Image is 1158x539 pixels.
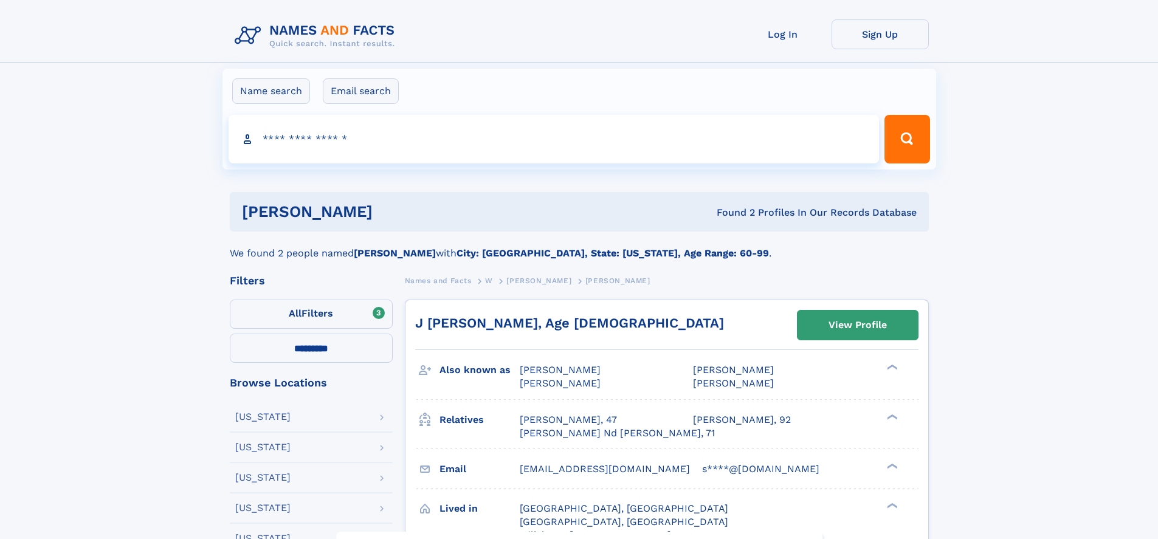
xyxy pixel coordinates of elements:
[585,276,650,285] span: [PERSON_NAME]
[235,442,291,452] div: [US_STATE]
[485,276,493,285] span: W
[884,115,929,163] button: Search Button
[235,503,291,513] div: [US_STATE]
[354,247,436,259] b: [PERSON_NAME]
[230,377,393,388] div: Browse Locations
[289,307,302,319] span: All
[884,363,898,371] div: ❯
[520,516,728,527] span: [GEOGRAPHIC_DATA], [GEOGRAPHIC_DATA]
[545,206,917,219] div: Found 2 Profiles In Our Records Database
[520,413,617,427] a: [PERSON_NAME], 47
[832,19,929,49] a: Sign Up
[485,273,493,288] a: W
[520,377,601,389] span: [PERSON_NAME]
[235,473,291,482] div: [US_STATE]
[457,247,769,259] b: City: [GEOGRAPHIC_DATA], State: [US_STATE], Age Range: 60-99
[415,315,724,331] a: J [PERSON_NAME], Age [DEMOGRAPHIC_DATA]
[232,78,310,104] label: Name search
[798,311,918,340] a: View Profile
[230,275,393,286] div: Filters
[439,410,520,430] h3: Relatives
[439,459,520,479] h3: Email
[506,273,571,288] a: [PERSON_NAME]
[506,276,571,285] span: [PERSON_NAME]
[520,463,690,475] span: [EMAIL_ADDRESS][DOMAIN_NAME]
[439,498,520,519] h3: Lived in
[520,503,728,514] span: [GEOGRAPHIC_DATA], [GEOGRAPHIC_DATA]
[884,501,898,509] div: ❯
[829,311,887,339] div: View Profile
[693,364,774,376] span: [PERSON_NAME]
[520,364,601,376] span: [PERSON_NAME]
[693,377,774,389] span: [PERSON_NAME]
[520,427,715,440] a: [PERSON_NAME] Nd [PERSON_NAME], 71
[242,204,545,219] h1: [PERSON_NAME]
[405,273,472,288] a: Names and Facts
[229,115,880,163] input: search input
[230,19,405,52] img: Logo Names and Facts
[884,413,898,421] div: ❯
[693,413,791,427] a: [PERSON_NAME], 92
[235,412,291,422] div: [US_STATE]
[323,78,399,104] label: Email search
[734,19,832,49] a: Log In
[884,462,898,470] div: ❯
[230,300,393,329] label: Filters
[230,232,929,261] div: We found 2 people named with .
[439,360,520,380] h3: Also known as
